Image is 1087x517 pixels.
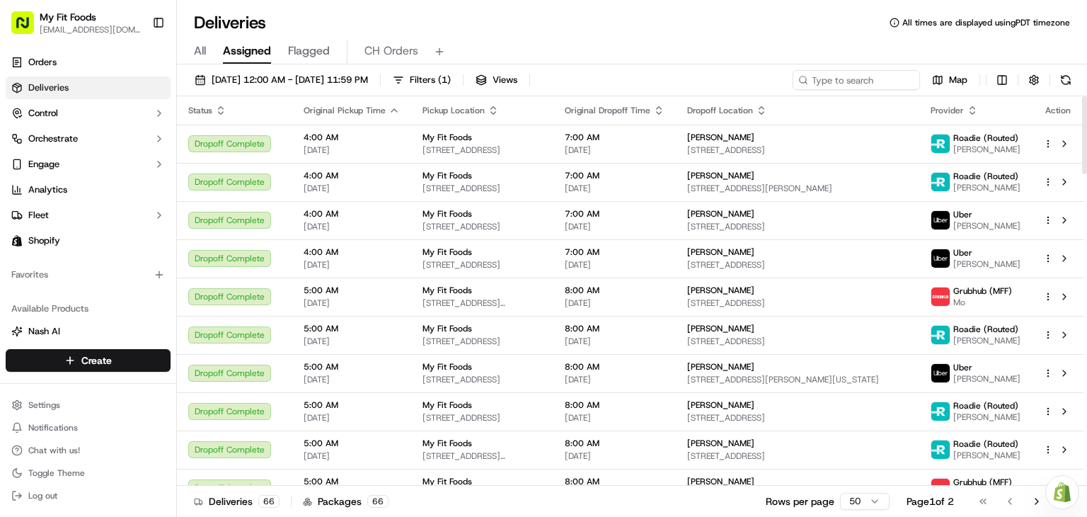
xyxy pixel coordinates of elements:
[687,183,908,194] span: [STREET_ADDRESS][PERSON_NAME]
[28,399,60,411] span: Settings
[565,336,665,347] span: [DATE]
[953,247,972,258] span: Uber
[6,349,171,372] button: Create
[687,399,754,411] span: [PERSON_NAME]
[931,105,964,116] span: Provider
[565,208,665,220] span: 7:00 AM
[953,400,1018,411] span: Roadie (Routed)
[40,24,141,35] button: [EMAIL_ADDRESS][DOMAIN_NAME]
[687,259,908,271] span: [STREET_ADDRESS]
[258,495,280,508] div: 66
[134,205,227,220] span: API Documentation
[303,494,389,509] div: Packages
[953,324,1018,335] span: Roadie (Routed)
[28,158,59,171] span: Engage
[304,361,400,373] span: 5:00 AM
[687,336,908,347] span: [STREET_ADDRESS]
[953,297,1012,308] span: Mo
[953,285,1012,297] span: Grubhub (MFF)
[212,74,368,86] span: [DATE] 12:00 AM - [DATE] 11:59 PM
[6,102,171,125] button: Control
[953,182,1020,193] span: [PERSON_NAME]
[1056,70,1076,90] button: Refresh
[304,412,400,424] span: [DATE]
[28,445,80,456] span: Chat with us!
[6,297,171,320] div: Available Products
[953,335,1020,346] span: [PERSON_NAME]
[793,70,920,90] input: Type to search
[141,240,171,251] span: Pylon
[6,320,171,343] button: Nash AI
[304,170,400,181] span: 4:00 AM
[304,438,400,449] span: 5:00 AM
[28,422,78,433] span: Notifications
[422,361,472,373] span: My Fit Foods
[953,477,1012,488] span: Grubhub (MFF)
[194,11,266,34] h1: Deliveries
[766,494,834,509] p: Rows per page
[953,171,1018,182] span: Roadie (Routed)
[931,479,950,497] img: 5e692f75ce7d37001a5d71f1
[565,105,650,116] span: Original Dropoff Time
[28,81,69,94] span: Deliveries
[687,297,908,309] span: [STREET_ADDRESS]
[14,57,258,79] p: Welcome 👋
[565,132,665,143] span: 7:00 AM
[28,325,60,338] span: Nash AI
[687,438,754,449] span: [PERSON_NAME]
[14,207,25,218] div: 📗
[6,178,171,201] a: Analytics
[304,285,400,296] span: 5:00 AM
[422,336,542,347] span: [STREET_ADDRESS]
[949,74,967,86] span: Map
[422,105,485,116] span: Pickup Location
[304,297,400,309] span: [DATE]
[81,353,112,368] span: Create
[40,10,96,24] button: My Fit Foods
[304,105,386,116] span: Original Pickup Time
[953,362,972,373] span: Uber
[6,486,171,506] button: Log out
[6,441,171,460] button: Chat with us!
[565,246,665,258] span: 7:00 AM
[6,76,171,99] a: Deliveries
[304,221,400,232] span: [DATE]
[6,153,171,176] button: Engage
[565,399,665,411] span: 8:00 AM
[931,211,950,229] img: uber-new-logo.jpeg
[304,132,400,143] span: 4:00 AM
[422,246,472,258] span: My Fit Foods
[6,263,171,286] div: Favorites
[11,325,165,338] a: Nash AI
[953,438,1018,450] span: Roadie (Routed)
[223,42,271,59] span: Assigned
[565,144,665,156] span: [DATE]
[565,438,665,449] span: 8:00 AM
[565,476,665,487] span: 8:00 AM
[931,364,950,382] img: uber-new-logo.jpeg
[304,183,400,194] span: [DATE]
[953,144,1020,155] span: [PERSON_NAME]
[28,467,85,479] span: Toggle Theme
[304,323,400,334] span: 5:00 AM
[565,285,665,296] span: 8:00 AM
[687,412,908,424] span: [STREET_ADDRESS]
[28,183,67,196] span: Analytics
[687,144,908,156] span: [STREET_ADDRESS]
[469,70,524,90] button: Views
[28,205,108,220] span: Knowledge Base
[931,173,950,191] img: roadie-logo-v2.jpg
[114,200,233,225] a: 💻API Documentation
[422,399,472,411] span: My Fit Foods
[931,402,950,421] img: roadie-logo-v2.jpg
[565,170,665,181] span: 7:00 AM
[422,476,472,487] span: My Fit Foods
[304,144,400,156] span: [DATE]
[120,207,131,218] div: 💻
[28,56,57,69] span: Orders
[931,326,950,344] img: roadie-logo-v2.jpg
[565,450,665,462] span: [DATE]
[422,438,472,449] span: My Fit Foods
[6,204,171,227] button: Fleet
